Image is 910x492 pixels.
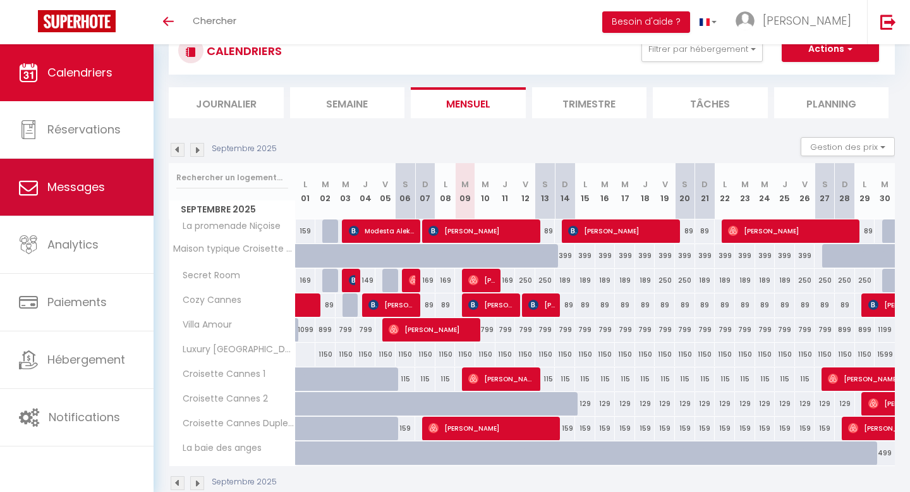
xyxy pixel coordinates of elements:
[775,392,795,415] div: 129
[835,163,855,219] th: 28
[595,367,616,391] div: 115
[735,367,755,391] div: 115
[562,178,568,190] abbr: D
[655,318,675,341] div: 799
[675,163,695,219] th: 20
[575,163,595,219] th: 15
[532,87,647,118] li: Trimestre
[595,244,616,268] div: 399
[655,343,675,366] div: 1150
[176,166,288,189] input: Rechercher un logement...
[575,244,595,268] div: 399
[47,352,125,367] span: Hébergement
[542,178,548,190] abbr: S
[475,163,495,219] th: 10
[403,178,408,190] abbr: S
[875,343,895,366] div: 1599
[444,178,447,190] abbr: L
[635,417,655,440] div: 159
[621,178,629,190] abbr: M
[47,121,121,137] span: Réservations
[212,476,277,488] p: Septembre 2025
[655,367,675,391] div: 115
[575,269,595,292] div: 189
[575,293,595,317] div: 89
[728,219,856,243] span: [PERSON_NAME]
[775,244,795,268] div: 399
[575,343,595,366] div: 1150
[815,163,835,219] th: 27
[735,318,755,341] div: 799
[601,178,609,190] abbr: M
[855,219,875,243] div: 89
[595,417,616,440] div: 159
[375,343,396,366] div: 1150
[795,392,815,415] div: 129
[47,294,107,310] span: Paiements
[515,163,535,219] th: 12
[568,219,676,243] span: [PERSON_NAME]
[171,269,243,283] span: Secret Room
[682,178,688,190] abbr: S
[855,343,875,366] div: 1150
[755,392,775,415] div: 129
[655,392,675,415] div: 129
[555,269,575,292] div: 189
[290,87,405,118] li: Semaine
[355,318,375,341] div: 799
[675,343,695,366] div: 1150
[428,416,557,440] span: [PERSON_NAME]
[396,163,416,219] th: 06
[515,343,535,366] div: 1150
[735,343,755,366] div: 1150
[675,392,695,415] div: 129
[715,343,735,366] div: 1150
[315,163,336,219] th: 02
[523,178,528,190] abbr: V
[515,318,535,341] div: 799
[336,163,356,219] th: 03
[675,293,695,317] div: 89
[715,244,735,268] div: 399
[468,268,495,292] span: [PERSON_NAME]
[47,65,112,80] span: Calendriers
[455,163,475,219] th: 09
[49,409,120,425] span: Notifications
[855,318,875,341] div: 899
[755,269,775,292] div: 189
[715,163,735,219] th: 22
[415,343,435,366] div: 1150
[409,268,416,292] span: [PERSON_NAME]
[835,269,855,292] div: 250
[795,343,815,366] div: 1150
[415,367,435,391] div: 115
[835,293,855,317] div: 89
[296,318,316,341] div: 1099
[695,244,715,268] div: 399
[615,318,635,341] div: 799
[641,37,763,62] button: Filtrer par hébergement
[528,293,555,317] span: [PERSON_NAME]
[203,37,282,65] h3: CALENDRIERS
[615,269,635,292] div: 189
[375,163,396,219] th: 05
[635,269,655,292] div: 189
[701,178,708,190] abbr: D
[411,87,526,118] li: Mensuel
[595,163,616,219] th: 16
[10,5,48,43] button: Ouvrir le widget de chat LiveChat
[468,367,536,391] span: [PERSON_NAME]
[675,367,695,391] div: 115
[495,343,516,366] div: 1150
[396,343,416,366] div: 1150
[193,14,236,27] span: Chercher
[475,318,495,341] div: 799
[171,318,235,332] span: Villa Amour
[763,13,851,28] span: [PERSON_NAME]
[435,163,456,219] th: 08
[715,417,735,440] div: 159
[355,269,375,292] div: 149
[435,293,456,317] div: 89
[855,269,875,292] div: 250
[755,244,775,268] div: 399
